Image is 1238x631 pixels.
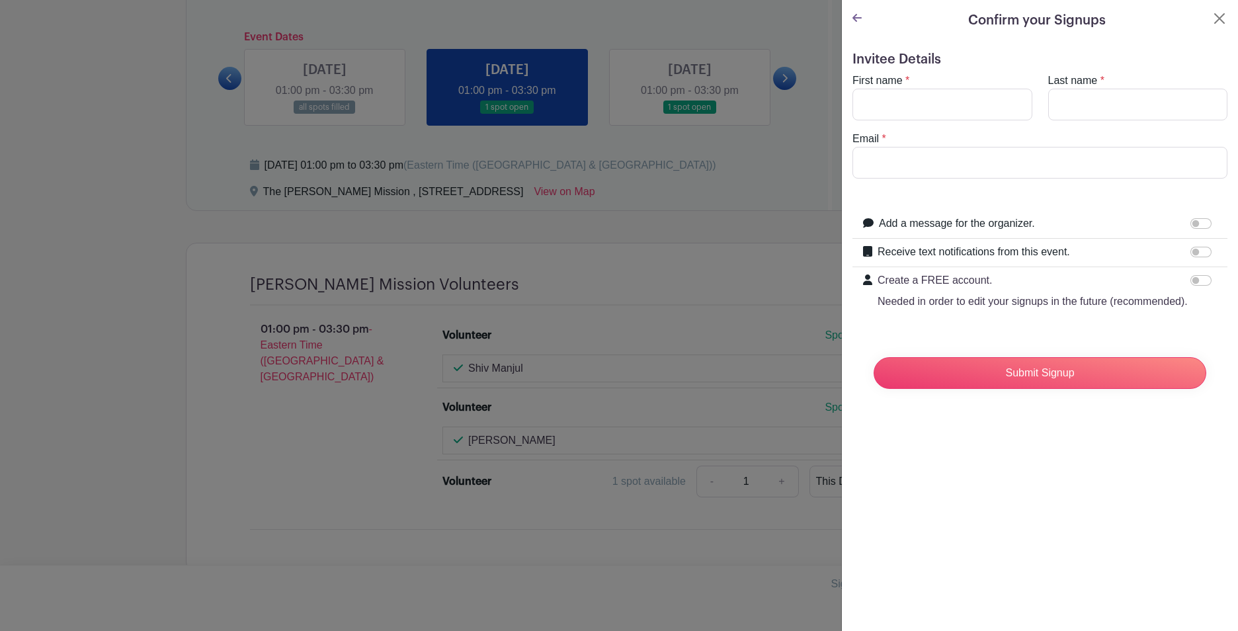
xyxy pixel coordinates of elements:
button: Close [1212,11,1227,26]
h5: Confirm your Signups [968,11,1106,30]
label: Email [852,131,879,147]
label: First name [852,73,903,89]
label: Last name [1048,73,1098,89]
label: Receive text notifications from this event. [878,244,1070,260]
input: Submit Signup [874,357,1206,389]
label: Add a message for the organizer. [879,216,1035,231]
p: Create a FREE account. [878,273,1188,288]
p: Needed in order to edit your signups in the future (recommended). [878,294,1188,310]
h5: Invitee Details [852,52,1227,67]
